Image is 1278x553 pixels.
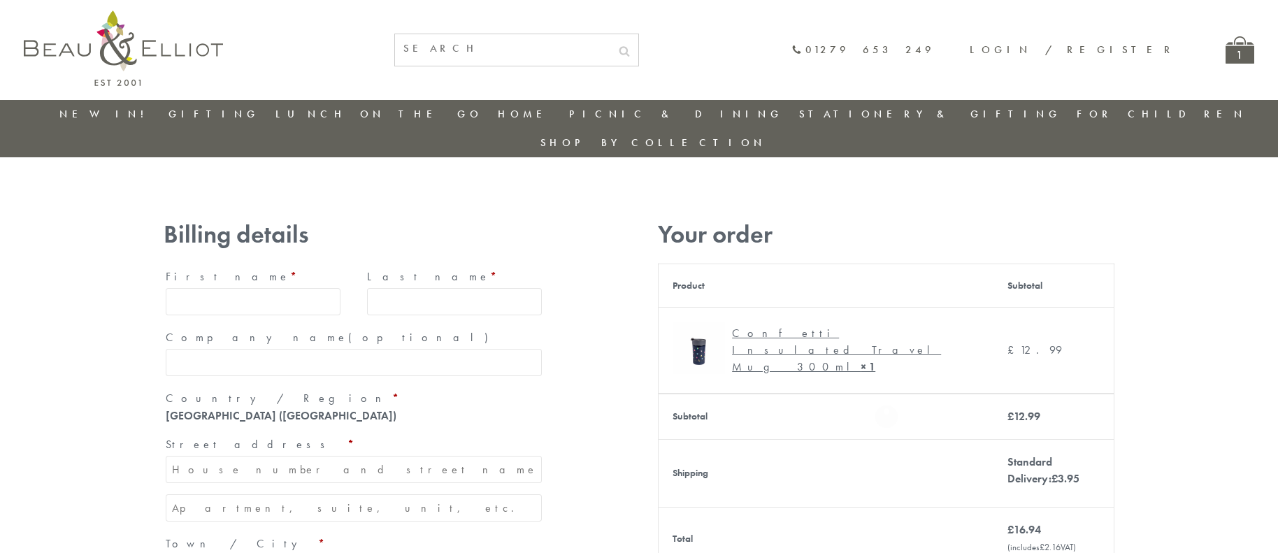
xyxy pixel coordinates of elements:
[1077,107,1247,121] a: For Children
[799,107,1061,121] a: Stationery & Gifting
[166,326,542,349] label: Company name
[395,34,610,63] input: SEARCH
[59,107,153,121] a: New in!
[1226,36,1254,64] a: 1
[166,433,542,456] label: Street address
[540,136,766,150] a: Shop by collection
[498,107,554,121] a: Home
[658,220,1114,249] h3: Your order
[166,266,340,288] label: First name
[164,220,544,249] h3: Billing details
[166,494,542,522] input: Apartment, suite, unit, etc. (optional)
[970,43,1177,57] a: Login / Register
[24,10,223,86] img: logo
[166,387,542,410] label: Country / Region
[166,408,396,423] strong: [GEOGRAPHIC_DATA] ([GEOGRAPHIC_DATA])
[168,107,259,121] a: Gifting
[348,330,496,345] span: (optional)
[275,107,482,121] a: Lunch On The Go
[791,44,935,56] a: 01279 653 249
[166,456,542,483] input: House number and street name
[569,107,783,121] a: Picnic & Dining
[367,266,542,288] label: Last name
